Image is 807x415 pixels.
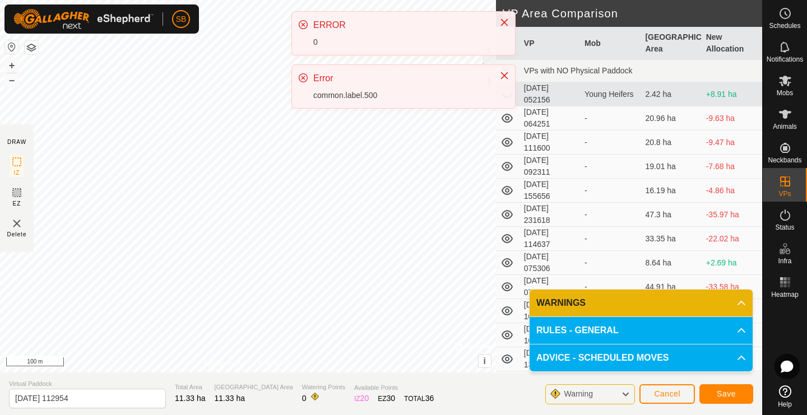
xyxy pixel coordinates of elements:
td: +8.91 ha [702,82,762,106]
span: Watering Points [302,383,345,392]
span: [GEOGRAPHIC_DATA] Area [215,383,293,392]
th: Mob [580,27,641,60]
td: [DATE] 155656 [520,179,580,203]
th: VP [520,27,580,60]
span: ADVICE - SCHEDULED MOVES [536,351,669,365]
span: Warning [564,389,593,398]
button: i [479,355,491,367]
td: [DATE] 103233 [520,299,580,323]
td: 44.91 ha [641,275,701,299]
span: Heatmap [771,291,799,298]
div: - [585,233,636,245]
span: 36 [425,394,434,403]
p-accordion-header: ADVICE - SCHEDULED MOVES [530,344,753,371]
img: VP [10,217,24,230]
span: Mobs [777,90,793,96]
span: Cancel [654,389,680,398]
div: common.label.500 [313,90,488,101]
div: EZ [378,393,395,404]
div: Error [313,72,488,85]
button: Cancel [639,384,695,404]
td: 16.19 ha [641,179,701,203]
span: 0 [302,394,307,403]
span: Schedules [769,22,800,29]
span: Total Area [175,383,206,392]
td: 47.3 ha [641,203,701,227]
div: - [585,209,636,221]
button: Save [699,384,753,404]
p-accordion-header: WARNINGS [530,290,753,316]
span: VPs [778,190,791,197]
span: Neckbands [768,157,801,164]
td: [DATE] 114637 [520,227,580,251]
h2: VP Area Comparison [503,7,762,20]
td: -22.02 ha [702,227,762,251]
div: - [585,185,636,197]
span: Virtual Paddock [9,379,166,389]
td: [DATE] 111600 [520,130,580,155]
td: -4.86 ha [702,179,762,203]
td: [DATE] 130330 [520,347,580,371]
span: i [484,356,486,366]
div: DRAW [7,138,26,146]
td: 2.42 ha [641,82,701,106]
span: EZ [13,199,21,208]
td: 20.8 ha [641,130,701,155]
button: Close [497,15,512,30]
td: [DATE] 064251 [520,106,580,130]
td: [DATE] 105847 [520,323,580,347]
span: Help [778,401,792,408]
span: Available Points [354,383,434,393]
a: Help [763,381,807,412]
span: VPs with NO Physical Paddock [524,66,633,75]
a: Privacy Policy [203,358,245,368]
button: Map Layers [25,41,38,54]
span: 30 [387,394,396,403]
div: - [585,257,636,269]
td: +2.69 ha [702,251,762,275]
span: WARNINGS [536,296,586,310]
td: [DATE] 142447 [520,371,580,395]
td: [DATE] 231618 [520,203,580,227]
td: [DATE] 075557 [520,275,580,299]
td: [DATE] 075306 [520,251,580,275]
td: -9.47 ha [702,130,762,155]
div: 0 [313,36,488,48]
span: Notifications [767,56,803,63]
div: - [585,113,636,124]
td: [DATE] 052156 [520,82,580,106]
td: 19.01 ha [641,155,701,179]
div: - [585,161,636,172]
div: - [585,281,636,293]
td: 8.64 ha [641,251,701,275]
span: SB [176,13,187,25]
span: 11.33 ha [175,394,206,403]
span: 11.33 ha [215,394,245,403]
td: 33.35 ha [641,227,701,251]
th: [GEOGRAPHIC_DATA] Area [641,27,701,60]
span: Delete [7,230,27,239]
td: -33.58 ha [702,275,762,299]
a: Contact Us [259,358,292,368]
div: Young Heifers [585,88,636,100]
td: -9.63 ha [702,106,762,130]
span: Status [775,224,794,231]
td: 20.96 ha [641,106,701,130]
div: IZ [354,393,369,404]
div: - [585,137,636,148]
div: ERROR [313,18,488,32]
span: Infra [778,258,791,264]
img: Gallagher Logo [13,9,154,29]
span: IZ [14,169,20,177]
span: RULES - GENERAL [536,324,619,337]
span: 20 [360,394,369,403]
button: Close [497,68,512,83]
td: [DATE] 092311 [520,155,580,179]
td: -35.97 ha [702,203,762,227]
button: – [5,73,18,87]
button: + [5,59,18,72]
span: Save [717,389,736,398]
span: Animals [773,123,797,130]
button: Reset Map [5,40,18,54]
td: -7.68 ha [702,155,762,179]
